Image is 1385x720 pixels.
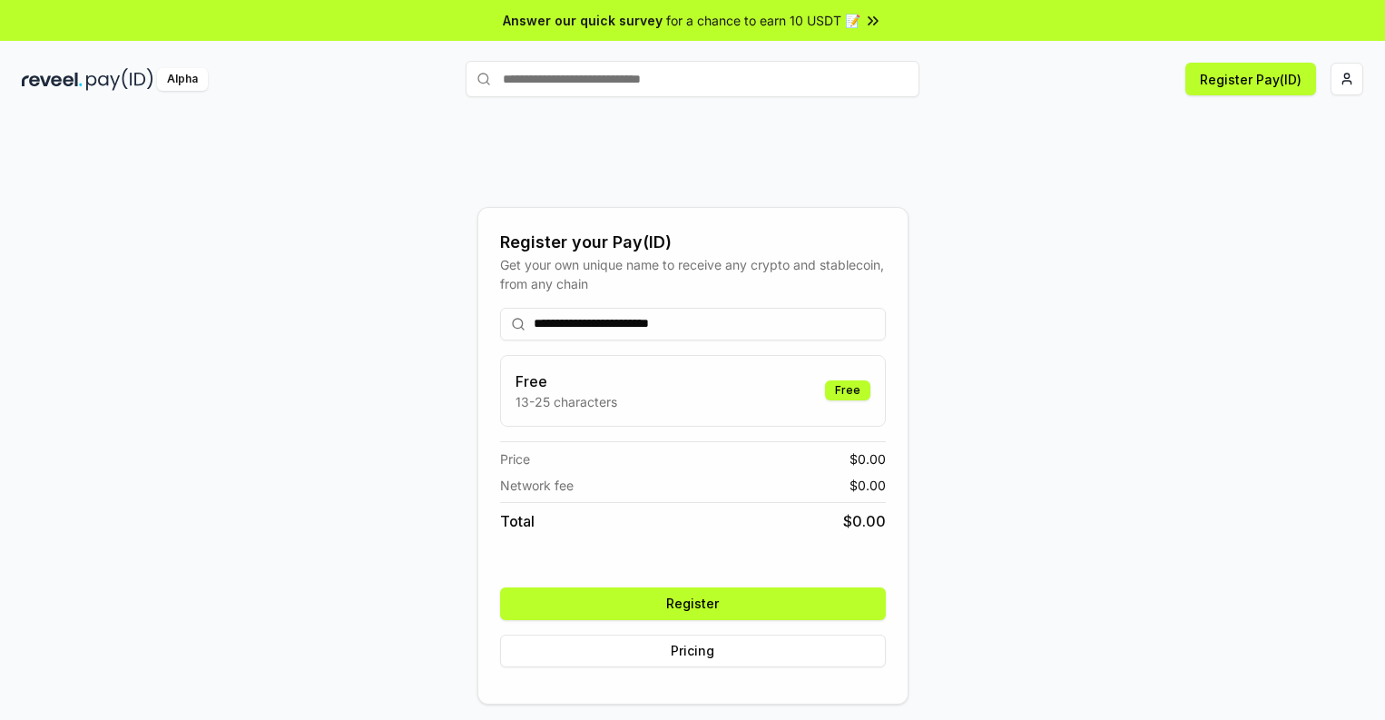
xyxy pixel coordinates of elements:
[516,392,617,411] p: 13-25 characters
[843,510,886,532] span: $ 0.00
[500,230,886,255] div: Register your Pay(ID)
[22,68,83,91] img: reveel_dark
[666,11,860,30] span: for a chance to earn 10 USDT 📝
[86,68,153,91] img: pay_id
[500,449,530,468] span: Price
[500,510,535,532] span: Total
[500,635,886,667] button: Pricing
[850,449,886,468] span: $ 0.00
[500,255,886,293] div: Get your own unique name to receive any crypto and stablecoin, from any chain
[1185,63,1316,95] button: Register Pay(ID)
[825,380,870,400] div: Free
[503,11,663,30] span: Answer our quick survey
[500,476,574,495] span: Network fee
[157,68,208,91] div: Alpha
[500,587,886,620] button: Register
[850,476,886,495] span: $ 0.00
[516,370,617,392] h3: Free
